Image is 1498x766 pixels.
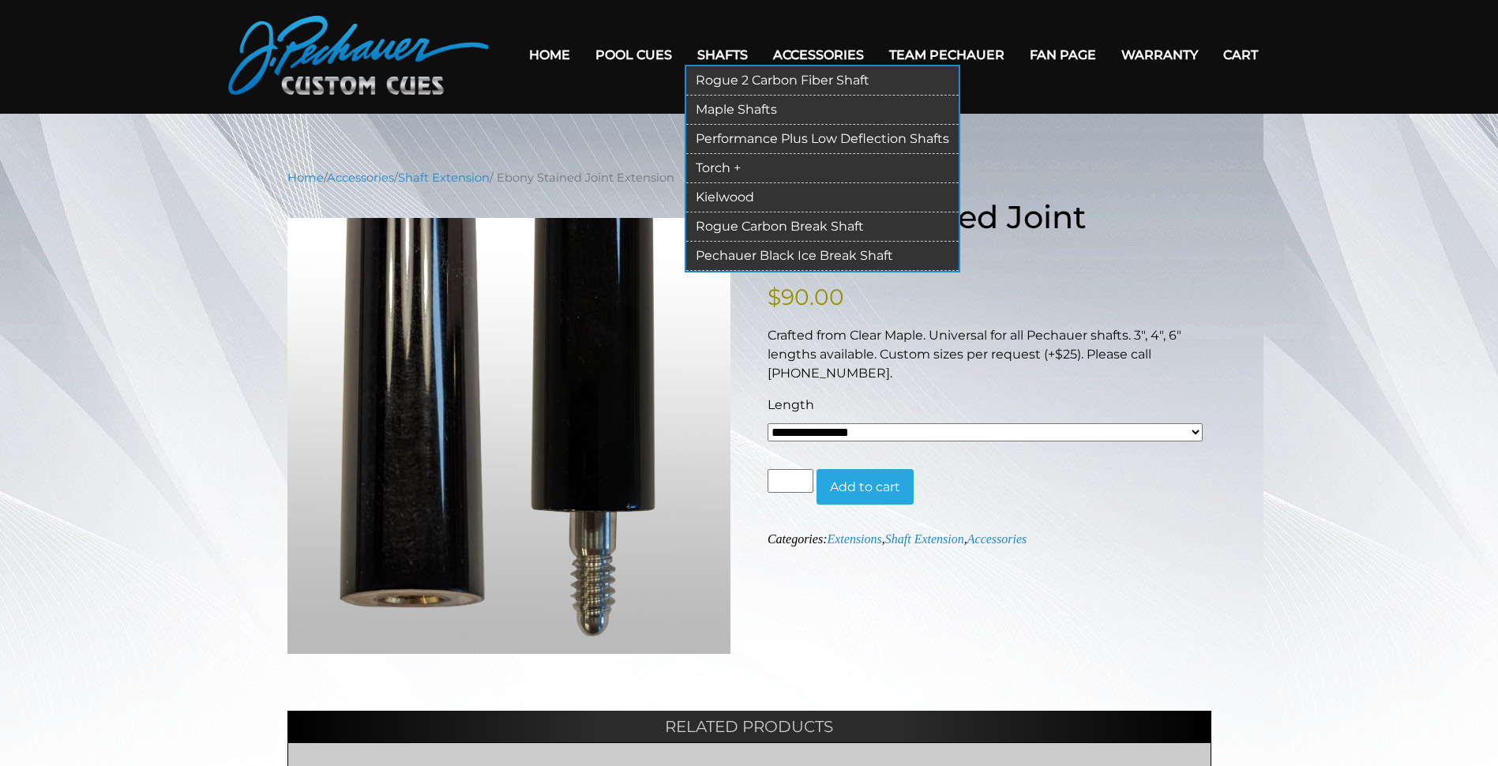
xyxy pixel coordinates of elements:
a: Team Pechauer [877,35,1017,75]
h2: Related products [287,711,1211,742]
img: Pechauer Custom Cues [228,16,489,95]
a: Torch + [686,154,959,183]
a: Rogue Carbon Break Shaft [686,212,959,242]
a: Rogue 2 Carbon Fiber Shaft [686,66,959,96]
a: Warranty [1109,35,1211,75]
a: Accessories [327,171,394,185]
a: Accessories [967,532,1027,546]
bdi: 90.00 [768,283,844,310]
a: Shaft Extension [398,171,490,185]
input: Product quantity [768,469,813,493]
a: Extensions [827,532,881,546]
a: Shaft Extension [885,532,964,546]
a: Accessories [760,35,877,75]
a: Home [287,171,324,185]
img: ebony-stained-joint-extension.jpg [287,218,731,655]
a: Pechauer Black Ice Break Shaft [686,242,959,271]
a: Fan Page [1017,35,1109,75]
a: Performance Plus Low Deflection Shafts [686,125,959,154]
a: Home [516,35,583,75]
a: Maple Shafts [686,96,959,125]
a: Kielwood [686,183,959,212]
h1: Ebony Stained Joint Extension [768,198,1211,274]
p: Crafted from Clear Maple. Universal for all Pechauer shafts. 3″, 4″, 6″ lengths available. Custom... [768,326,1211,383]
a: Shafts [685,35,760,75]
span: Length [768,397,814,412]
span: Categories: , , [768,532,1027,546]
a: Pool Cues [583,35,685,75]
button: Add to cart [817,469,914,505]
a: Cart [1211,35,1271,75]
span: $ [768,283,781,310]
nav: Breadcrumb [287,169,1211,186]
